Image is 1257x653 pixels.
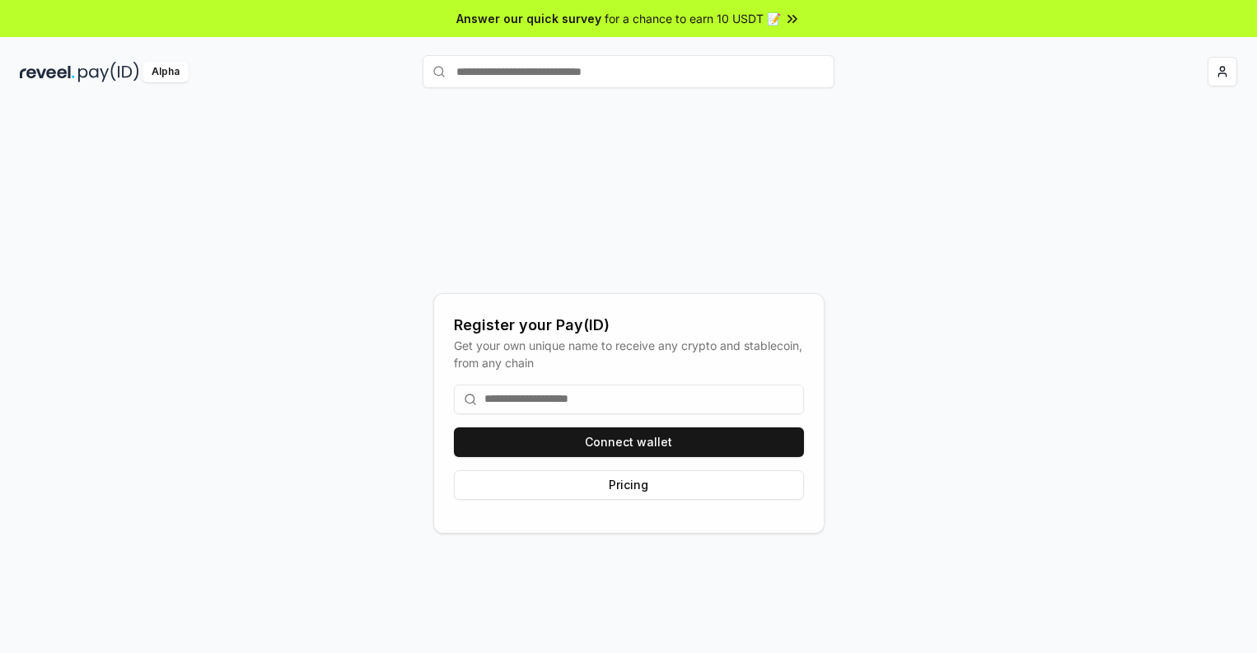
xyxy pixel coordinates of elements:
img: reveel_dark [20,62,75,82]
div: Alpha [143,62,189,82]
img: pay_id [78,62,139,82]
div: Get your own unique name to receive any crypto and stablecoin, from any chain [454,337,804,371]
span: for a chance to earn 10 USDT 📝 [605,10,781,27]
button: Pricing [454,470,804,500]
div: Register your Pay(ID) [454,314,804,337]
span: Answer our quick survey [456,10,601,27]
button: Connect wallet [454,427,804,457]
